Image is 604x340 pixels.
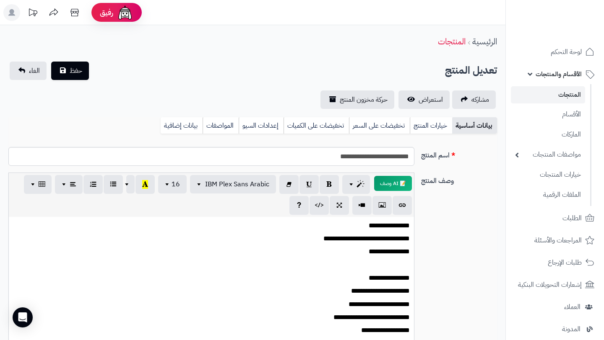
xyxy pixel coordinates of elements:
span: الأقسام والمنتجات [536,68,582,80]
button: 📝 AI وصف [374,176,412,191]
span: طلبات الإرجاع [548,257,582,268]
span: رفيق [100,8,113,18]
span: المدونة [562,323,581,335]
a: خيارات المنتج [410,117,452,134]
a: مواصفات المنتجات [511,146,585,164]
span: استعراض [419,95,443,105]
a: تخفيضات على السعر [349,117,410,134]
span: IBM Plex Sans Arabic [205,179,269,189]
a: تخفيضات على الكميات [284,117,349,134]
span: لوحة التحكم [551,46,582,58]
a: لوحة التحكم [511,42,599,62]
span: 16 [172,179,180,189]
a: بيانات أساسية [452,117,497,134]
a: حركة مخزون المنتج [320,90,394,109]
a: الملفات الرقمية [511,186,585,204]
a: الماركات [511,126,585,144]
span: حركة مخزون المنتج [340,95,388,105]
a: خيارات المنتجات [511,166,585,184]
label: اسم المنتج [418,147,500,160]
a: الرئيسية [472,35,497,48]
a: استعراض [398,90,450,109]
a: المراجعات والأسئلة [511,230,599,250]
a: المدونة [511,319,599,339]
span: مشاركه [471,95,489,105]
h2: تعديل المنتج [445,62,497,79]
a: تحديثات المنصة [22,4,43,23]
a: الطلبات [511,208,599,228]
a: المواصفات [203,117,239,134]
button: IBM Plex Sans Arabic [190,175,276,193]
span: حفظ [70,66,82,76]
span: المراجعات والأسئلة [534,234,582,246]
label: وصف المنتج [418,173,500,186]
div: Open Intercom Messenger [13,307,33,327]
span: إشعارات التحويلات البنكية [518,279,582,291]
a: إشعارات التحويلات البنكية [511,275,599,295]
a: المنتجات [511,86,585,103]
span: العملاء [564,301,581,313]
a: طلبات الإرجاع [511,252,599,273]
span: الغاء [29,66,40,76]
img: ai-face.png [117,4,133,21]
a: الأقسام [511,106,585,124]
button: 16 [158,175,187,193]
button: حفظ [51,62,89,80]
a: بيانات إضافية [161,117,203,134]
a: مشاركه [452,90,496,109]
a: إعدادات السيو [239,117,284,134]
a: الغاء [10,62,47,80]
span: الطلبات [562,212,582,224]
a: العملاء [511,297,599,317]
a: المنتجات [438,35,466,48]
